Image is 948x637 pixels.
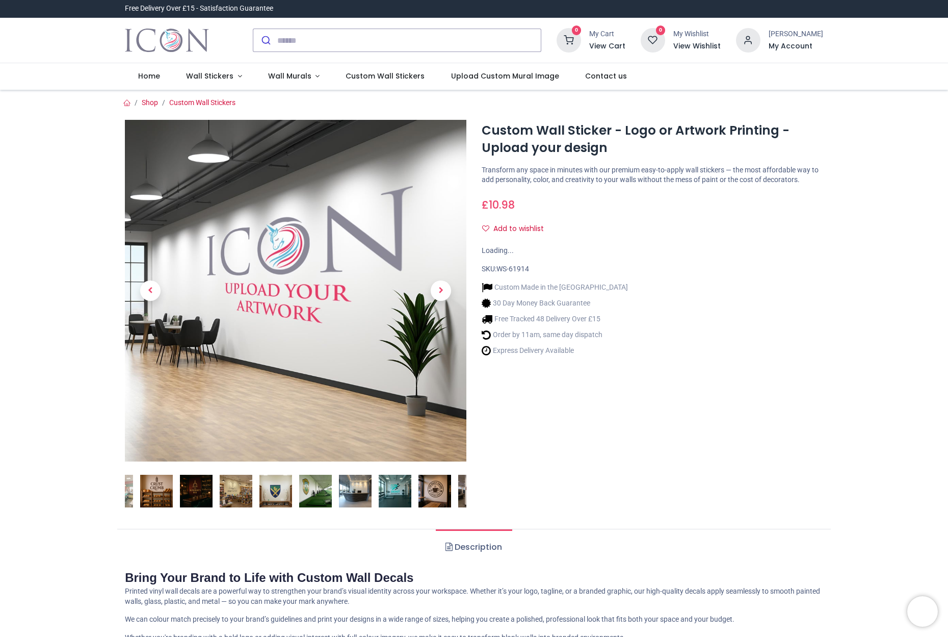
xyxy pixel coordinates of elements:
a: View Cart [589,41,625,52]
span: Next [431,281,451,301]
div: Free Delivery Over £15 - Satisfaction Guarantee [125,4,273,14]
h1: Custom Wall Sticker - Logo or Artwork Printing - Upload your design [482,122,823,157]
img: Custom Wall Sticker - Logo or Artwork Printing - Upload your design [339,475,372,507]
p: Transform any space in minutes with our premium easy-to-apply wall stickers — the most affordable... [482,165,823,185]
div: [PERSON_NAME] [769,29,823,39]
span: Custom Wall Stickers [346,71,425,81]
a: Next [415,171,466,411]
span: Home [138,71,160,81]
img: Custom Wall Sticker - Logo or Artwork Printing - Upload your design [418,475,451,507]
sup: 0 [656,26,666,35]
img: Custom Wall Sticker - Logo or Artwork Printing - Upload your design [180,475,213,507]
div: My Cart [589,29,625,39]
strong: Bring Your Brand to Life with Custom Wall Decals [125,571,413,584]
li: Order by 11am, same day dispatch [482,329,628,340]
li: 30 Day Money Back Guarantee [482,298,628,309]
span: £ [482,197,515,212]
div: SKU: [482,264,823,274]
button: Submit [253,29,277,52]
a: 0 [641,36,665,44]
i: Add to wishlist [482,225,489,232]
p: We can colour match precisely to your brand’s guidelines and print your designs in a wide range o... [125,615,823,625]
span: Upload Custom Mural Image [451,71,559,81]
span: Wall Murals [268,71,311,81]
a: My Account [769,41,823,52]
span: WS-61914 [496,265,529,273]
img: Custom Wall Sticker - Logo or Artwork Printing - Upload your design [299,475,332,507]
li: Custom Made in the [GEOGRAPHIC_DATA] [482,282,628,293]
li: Free Tracked 48 Delivery Over £15 [482,314,628,324]
a: Custom Wall Stickers [169,98,235,107]
span: Previous [140,281,161,301]
iframe: Customer reviews powered by Trustpilot [609,4,823,14]
a: 0 [557,36,581,44]
div: Loading... [482,246,823,256]
a: Shop [142,98,158,107]
sup: 0 [572,26,582,35]
iframe: Brevo live chat [907,596,938,627]
a: Logo of Icon Wall Stickers [125,26,209,55]
span: Wall Stickers [186,71,233,81]
li: Express Delivery Available [482,345,628,356]
img: Custom Wall Sticker - Logo or Artwork Printing - Upload your design [458,475,491,507]
div: My Wishlist [673,29,721,39]
span: Contact us [585,71,627,81]
a: Wall Murals [255,63,333,90]
img: Custom Wall Sticker - Logo or Artwork Printing - Upload your design [379,475,411,507]
button: Add to wishlistAdd to wishlist [482,220,552,238]
a: View Wishlist [673,41,721,52]
span: 10.98 [489,197,515,212]
img: Custom Wall Sticker - Logo or Artwork Printing - Upload your design [220,475,252,507]
a: Wall Stickers [173,63,255,90]
img: Custom Wall Sticker - Logo or Artwork Printing - Upload your design [140,475,173,507]
img: Custom Wall Sticker - Logo or Artwork Printing - Upload your design [125,120,466,462]
img: Icon Wall Stickers [125,26,209,55]
a: Previous [125,171,176,411]
a: Description [436,529,512,565]
img: Custom Wall Sticker - Logo or Artwork Printing - Upload your design [259,475,292,507]
p: Printed vinyl wall decals are a powerful way to strengthen your brand’s visual identity across yo... [125,587,823,606]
